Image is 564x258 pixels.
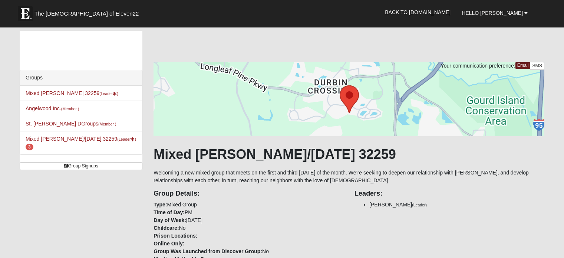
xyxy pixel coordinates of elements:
a: SMS [530,62,544,70]
div: Groups [20,70,142,86]
small: (Leader ) [99,91,118,96]
a: Group Signups [20,162,142,170]
strong: Time of Day: [154,209,185,215]
span: Hello [PERSON_NAME] [462,10,523,16]
strong: Childcare: [154,225,179,231]
small: (Member ) [61,107,79,111]
h4: Group Details: [154,190,343,198]
span: Your communication preference: [441,63,515,69]
a: Back to [DOMAIN_NAME] [379,3,456,22]
h4: Leaders: [354,190,544,198]
strong: Type: [154,202,167,208]
strong: Prison Locations: [154,233,197,239]
strong: Day of Week: [154,217,186,223]
span: The [DEMOGRAPHIC_DATA] of Eleven22 [34,10,139,17]
small: (Leader) [412,203,427,207]
h1: Mixed [PERSON_NAME]/[DATE] 32259 [154,146,544,162]
a: Email [515,62,531,69]
strong: Online Only: [154,241,184,246]
li: [PERSON_NAME] [369,201,544,209]
img: Eleven22 logo [18,6,33,21]
a: The [DEMOGRAPHIC_DATA] of Eleven22 [14,3,162,21]
a: Angelwood Inc.(Member ) [26,105,79,111]
small: (Leader ) [117,137,136,141]
small: (Member ) [98,122,116,126]
span: number of pending members [26,144,33,150]
a: Hello [PERSON_NAME] [456,4,533,22]
a: Mixed [PERSON_NAME]/[DATE] 32259(Leader) 3 [26,136,136,150]
a: Mixed [PERSON_NAME] 32259(Leader) [26,90,118,96]
a: St. [PERSON_NAME] DGroups(Member ) [26,121,116,127]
